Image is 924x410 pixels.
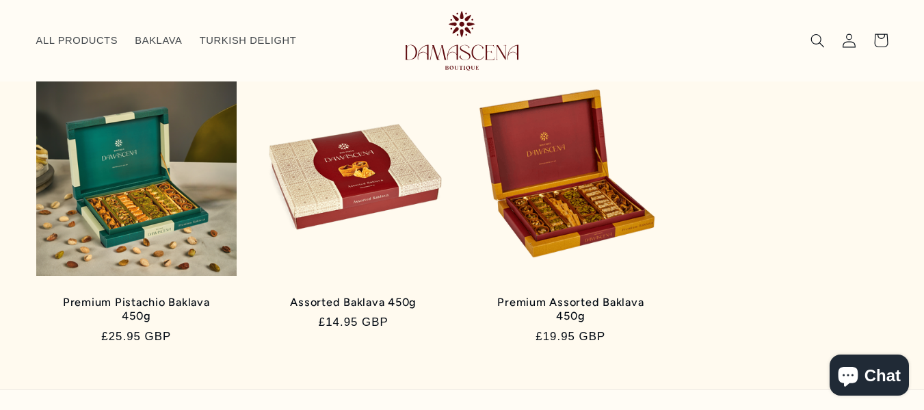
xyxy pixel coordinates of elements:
[382,5,543,75] a: Damascena Boutique
[406,11,518,71] img: Damascena Boutique
[36,34,118,47] span: ALL PRODUCTS
[802,25,834,56] summary: Search
[135,34,182,47] span: BAKLAVA
[485,296,657,324] a: Premium Assorted Baklava 450g
[191,25,305,55] a: TURKISH DELIGHT
[51,296,223,324] a: Premium Pistachio Baklava 450g
[826,355,913,399] inbox-online-store-chat: Shopify online store chat
[127,25,191,55] a: BAKLAVA
[200,34,297,47] span: TURKISH DELIGHT
[27,25,127,55] a: ALL PRODUCTS
[267,296,440,309] a: Assorted Baklava 450g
